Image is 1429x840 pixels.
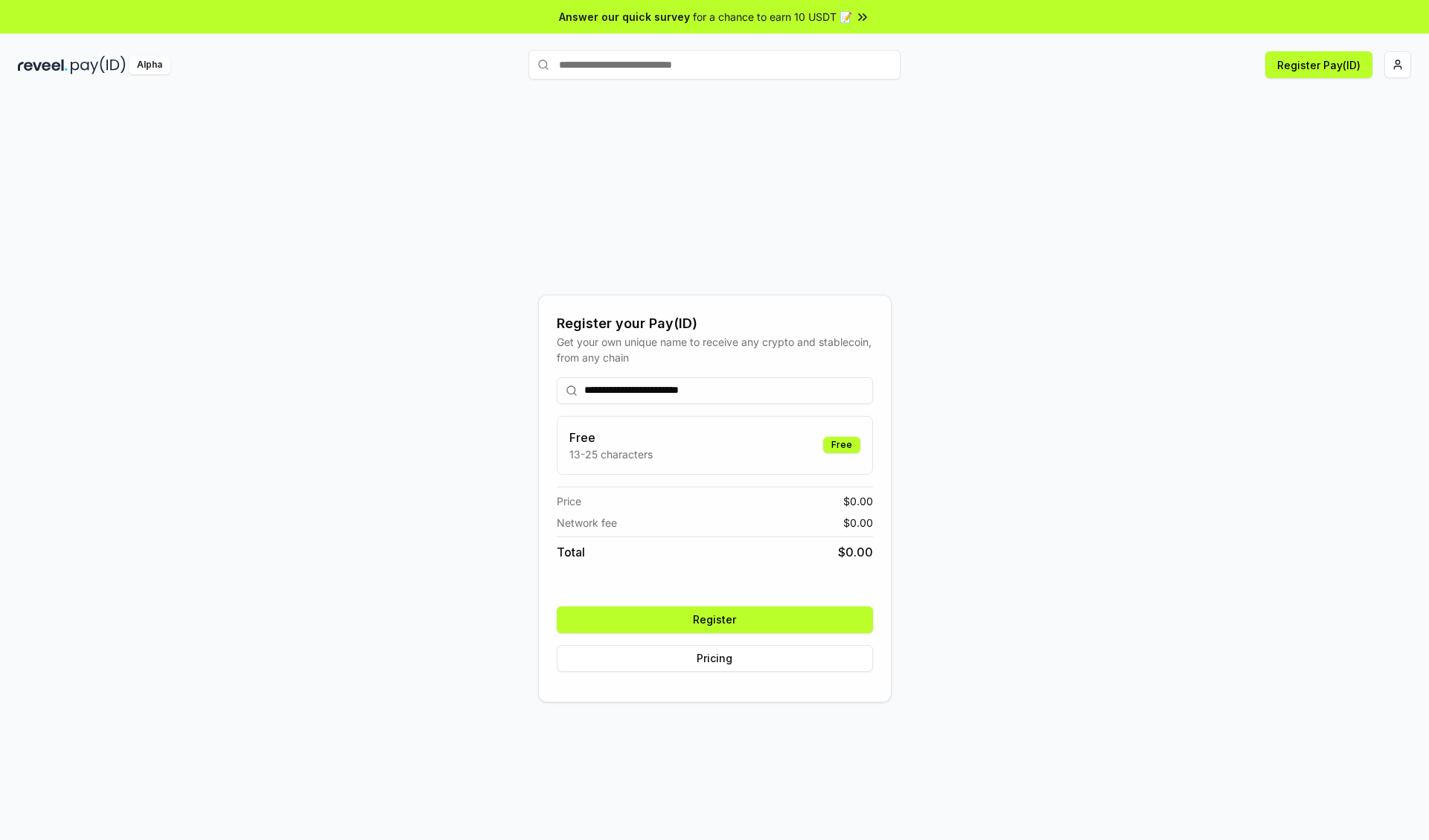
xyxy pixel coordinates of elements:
[557,543,585,561] span: Total
[557,493,581,509] span: Price
[129,56,170,74] div: Alpha
[557,645,873,672] button: Pricing
[843,493,873,509] span: $ 0.00
[559,9,690,25] span: Answer our quick survey
[557,606,873,633] button: Register
[569,446,653,462] p: 13-25 characters
[693,9,852,25] span: for a chance to earn 10 USDT 📝
[838,543,873,561] span: $ 0.00
[823,437,860,453] div: Free
[569,429,653,446] h3: Free
[557,313,873,334] div: Register your Pay(ID)
[71,56,126,74] img: pay_id
[843,515,873,530] span: $ 0.00
[18,56,68,74] img: reveel_dark
[557,334,873,365] div: Get your own unique name to receive any crypto and stablecoin, from any chain
[557,515,617,530] span: Network fee
[1265,51,1372,78] button: Register Pay(ID)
